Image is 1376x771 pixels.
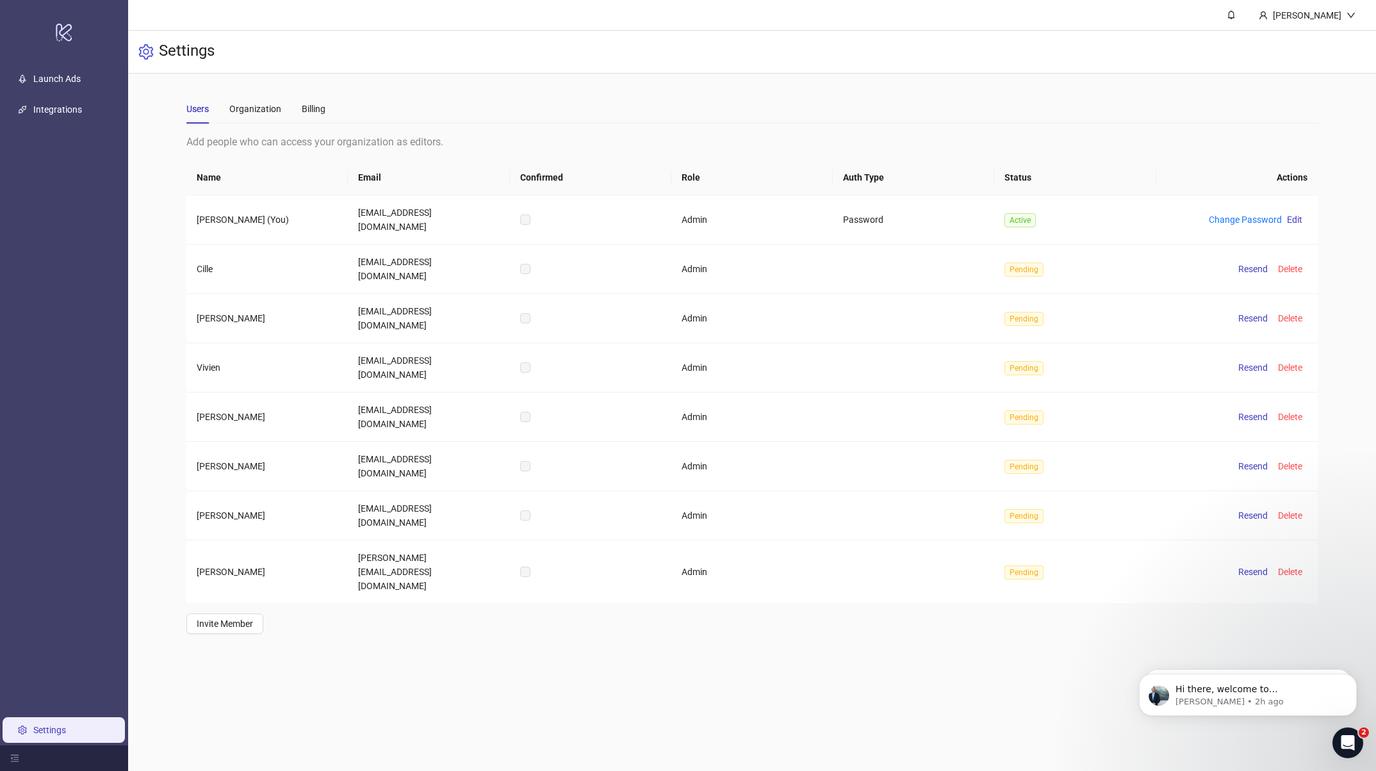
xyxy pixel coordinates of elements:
div: Add people who can access your organization as editors. [186,134,1318,150]
span: Active [1004,213,1036,227]
span: Delete [1278,412,1302,422]
div: [PERSON_NAME] [1268,8,1347,22]
th: Role [671,160,833,195]
a: Settings [33,725,66,735]
span: Delete [1278,362,1302,373]
td: [EMAIL_ADDRESS][DOMAIN_NAME] [348,343,509,393]
span: Resend [1238,264,1268,274]
span: Invite Member [197,619,253,629]
button: Resend [1233,459,1273,474]
span: Pending [1004,460,1044,474]
button: Resend [1233,261,1273,277]
td: [EMAIL_ADDRESS][DOMAIN_NAME] [348,491,509,540]
span: Edit [1287,215,1302,225]
span: Pending [1004,509,1044,523]
th: Name [186,160,348,195]
td: [EMAIL_ADDRESS][DOMAIN_NAME] [348,442,509,491]
button: Resend [1233,311,1273,326]
td: [PERSON_NAME] [186,491,348,540]
span: Resend [1238,510,1268,521]
span: menu-fold [10,754,19,763]
button: Delete [1273,459,1307,474]
span: Delete [1278,313,1302,323]
span: Delete [1278,264,1302,274]
span: user [1259,11,1268,20]
td: Password [833,195,994,245]
td: [PERSON_NAME][EMAIL_ADDRESS][DOMAIN_NAME] [348,540,509,603]
div: Organization [229,102,281,116]
td: [PERSON_NAME] [186,393,348,442]
th: Status [994,160,1156,195]
td: Admin [671,343,833,393]
div: Billing [302,102,325,116]
span: Pending [1004,565,1044,580]
button: Delete [1273,311,1307,326]
span: Pending [1004,263,1044,277]
span: setting [138,44,154,60]
td: Cille [186,245,348,294]
span: Resend [1238,412,1268,422]
span: Pending [1004,312,1044,326]
span: down [1347,11,1356,20]
td: Admin [671,442,833,491]
span: Delete [1278,510,1302,521]
a: Integrations [33,104,82,115]
span: 2 [1359,727,1369,738]
td: Admin [671,245,833,294]
td: Admin [671,540,833,603]
button: Resend [1233,409,1273,425]
td: [EMAIL_ADDRESS][DOMAIN_NAME] [348,195,509,245]
a: Launch Ads [33,74,81,84]
button: Resend [1233,508,1273,523]
span: Resend [1238,567,1268,577]
span: Delete [1278,461,1302,471]
span: bell [1227,10,1236,19]
td: Admin [671,491,833,540]
td: [EMAIL_ADDRESS][DOMAIN_NAME] [348,294,509,343]
td: [PERSON_NAME] [186,540,348,603]
th: Auth Type [833,160,994,195]
button: Resend [1233,360,1273,375]
button: Delete [1273,409,1307,425]
span: Pending [1004,361,1044,375]
td: Admin [671,195,833,245]
td: [EMAIL_ADDRESS][DOMAIN_NAME] [348,393,509,442]
td: Admin [671,393,833,442]
button: Delete [1273,261,1307,277]
th: Confirmed [510,160,671,195]
span: Resend [1238,461,1268,471]
td: Admin [671,294,833,343]
td: [PERSON_NAME] (You) [186,195,348,245]
a: Change Password [1209,215,1282,225]
iframe: Intercom notifications message [1120,647,1376,736]
td: [PERSON_NAME] [186,294,348,343]
span: Delete [1278,567,1302,577]
span: Resend [1238,313,1268,323]
span: Resend [1238,362,1268,373]
th: Actions [1156,160,1318,195]
td: [PERSON_NAME] [186,442,348,491]
div: Users [186,102,209,116]
td: Vivien [186,343,348,393]
th: Email [348,160,509,195]
h3: Settings [159,41,215,63]
button: Delete [1273,360,1307,375]
iframe: Intercom live chat [1332,727,1363,758]
button: Resend [1233,564,1273,580]
span: Pending [1004,410,1044,425]
button: Edit [1282,212,1307,227]
button: Delete [1273,508,1307,523]
button: Delete [1273,564,1307,580]
button: Invite Member [186,613,263,634]
td: [EMAIL_ADDRESS][DOMAIN_NAME] [348,245,509,294]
